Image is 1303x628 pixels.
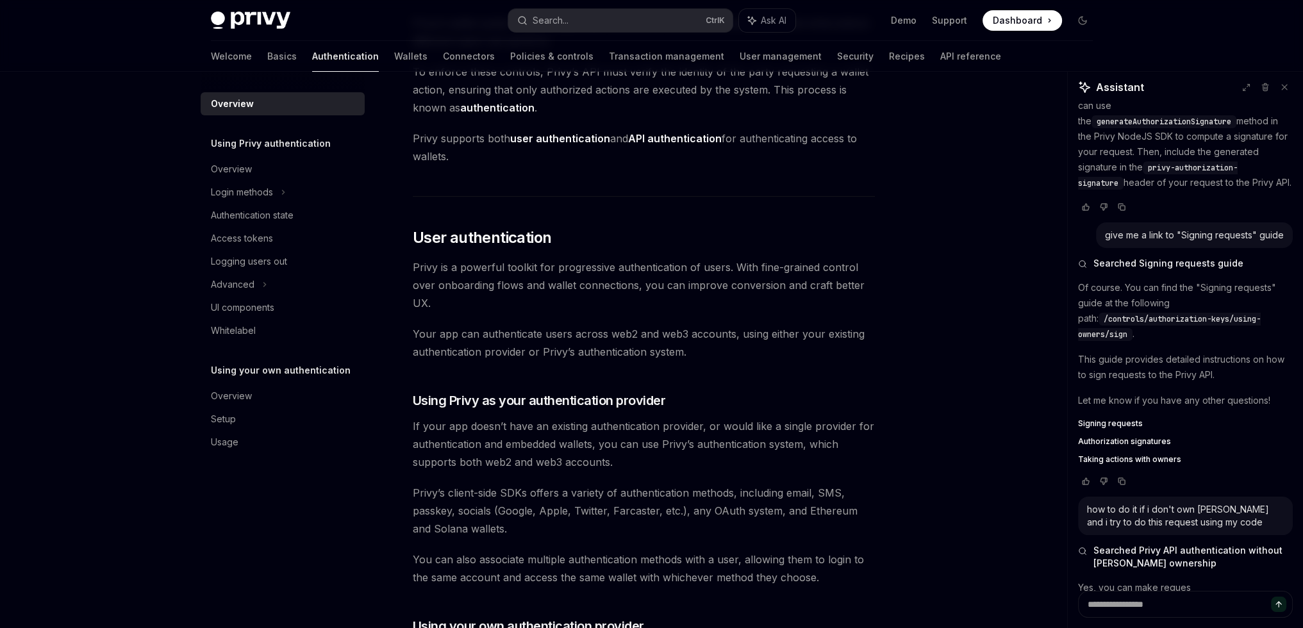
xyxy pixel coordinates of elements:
a: UI components [201,296,365,319]
span: User authentication [413,227,552,248]
a: Overview [201,384,365,408]
a: Transaction management [609,41,724,72]
div: Logging users out [211,254,287,269]
span: Assistant [1096,79,1144,95]
a: Support [932,14,967,27]
span: Privy supports both and for authenticating access to wallets. [413,129,875,165]
a: User management [740,41,822,72]
h5: Using Privy authentication [211,136,331,151]
span: generateAuthorizationSignature [1097,117,1231,127]
div: how to do it if i don't own [PERSON_NAME] and i try to do this request using my code [1087,503,1284,529]
div: Whitelabel [211,323,256,338]
a: Welcome [211,41,252,72]
a: Overview [201,92,365,115]
span: Using Privy as your authentication provider [413,392,666,409]
p: As detailed in the "Signing requests" guide, you can use the method in the Privy NodeJS SDK to co... [1078,83,1293,190]
span: Privy is a powerful toolkit for progressive authentication of users. With fine-grained control ov... [413,258,875,312]
div: Overview [211,161,252,177]
a: Policies & controls [510,41,593,72]
span: You can also associate multiple authentication methods with a user, allowing them to login to the... [413,550,875,586]
a: Demo [891,14,917,27]
button: Searched Privy API authentication without [PERSON_NAME] ownership [1078,544,1293,570]
p: This guide provides detailed instructions on how to sign requests to the Privy API. [1078,352,1293,383]
p: Of course. You can find the "Signing requests" guide at the following path: . [1078,280,1293,342]
a: Signing requests [1078,418,1293,429]
div: Advanced [211,277,254,292]
span: Searched Signing requests guide [1093,257,1243,270]
a: Recipes [889,41,925,72]
div: Setup [211,411,236,427]
div: give me a link to "Signing requests" guide [1105,229,1284,242]
div: Overview [211,388,252,404]
a: Usage [201,431,365,454]
span: Dashboard [993,14,1042,27]
div: Search... [533,13,569,28]
button: Ask AI [739,9,795,32]
div: Usage [211,434,238,450]
div: Access tokens [211,231,273,246]
span: privy-authorization-signature [1078,163,1238,188]
div: UI components [211,300,274,315]
a: Connectors [443,41,495,72]
h5: Using your own authentication [211,363,351,378]
button: Toggle dark mode [1072,10,1093,31]
span: Signing requests [1078,418,1143,429]
span: Ctrl K [706,15,725,26]
a: Overview [201,158,365,181]
a: Dashboard [983,10,1062,31]
a: Logging users out [201,250,365,273]
img: dark logo [211,12,290,29]
a: Authentication [312,41,379,72]
strong: user authentication [510,132,610,145]
a: Taking actions with owners [1078,454,1293,465]
a: Access tokens [201,227,365,250]
strong: API authentication [628,132,722,145]
span: To enforce these controls, Privy’s API must verify the identity of the party requesting a wallet ... [413,63,875,117]
div: Overview [211,96,254,112]
p: Let me know if you have any other questions! [1078,393,1293,408]
a: Whitelabel [201,319,365,342]
strong: authentication [460,101,535,114]
a: Basics [267,41,297,72]
span: If your app doesn’t have an existing authentication provider, or would like a single provider for... [413,417,875,471]
span: Privy’s client-side SDKs offers a variety of authentication methods, including email, SMS, passke... [413,484,875,538]
span: Searched Privy API authentication without [PERSON_NAME] ownership [1093,544,1293,570]
div: Authentication state [211,208,294,223]
span: Taking actions with owners [1078,454,1181,465]
span: Ask AI [761,14,786,27]
button: Send message [1271,597,1286,612]
button: Search...CtrlK [508,9,733,32]
span: Your app can authenticate users across web2 and web3 accounts, using either your existing authent... [413,325,875,361]
button: Searched Signing requests guide [1078,257,1293,270]
p: Yes, you can make reques [1078,580,1293,595]
a: Security [837,41,874,72]
div: Login methods [211,185,273,200]
a: Authorization signatures [1078,436,1293,447]
span: Authorization signatures [1078,436,1171,447]
a: Authentication state [201,204,365,227]
a: Setup [201,408,365,431]
a: API reference [940,41,1001,72]
span: /controls/authorization-keys/using-owners/sign [1078,314,1261,340]
a: Wallets [394,41,427,72]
